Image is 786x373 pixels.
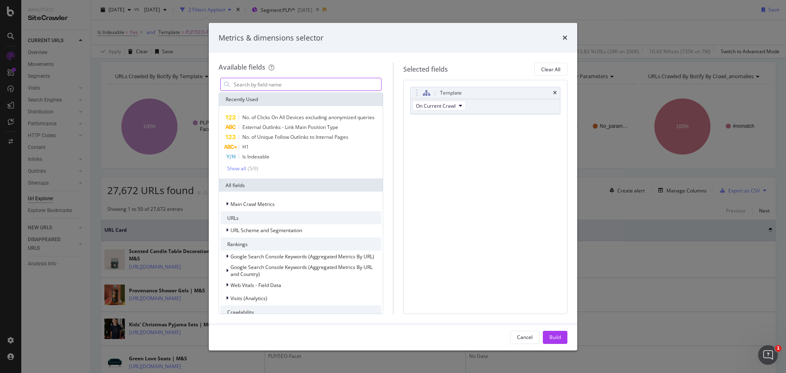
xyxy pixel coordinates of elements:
[510,331,540,344] button: Cancel
[553,90,557,95] div: times
[219,179,383,192] div: All fields
[410,87,561,114] div: TemplatetimesOn Current Crawl
[440,89,462,97] div: Template
[534,63,567,76] button: Clear All
[233,78,381,90] input: Search by field name
[230,227,302,234] span: URL Scheme and Segmentation
[242,153,269,160] span: Is Indexable
[209,23,577,350] div: modal
[219,33,323,43] div: Metrics & dimensions selector
[517,334,533,341] div: Cancel
[412,101,466,111] button: On Current Crawl
[219,93,383,106] div: Recently Used
[230,201,275,208] span: Main Crawl Metrics
[242,143,249,150] span: H1
[562,33,567,43] div: times
[549,334,561,341] div: Build
[775,345,781,352] span: 1
[416,102,456,109] span: On Current Crawl
[227,166,246,172] div: Show all
[230,295,267,302] span: Visits (Analytics)
[230,264,373,278] span: Google Search Console Keywords (Aggregated Metrics By URL and Country)
[221,211,381,224] div: URLs
[242,124,338,131] span: External Outlinks - Link Main Position Type
[541,66,560,73] div: Clear All
[230,282,281,289] span: Web Vitals - Field Data
[219,63,265,72] div: Available fields
[543,331,567,344] button: Build
[242,114,375,121] span: No. of Clicks On All Devices excluding anonymized queries
[230,253,374,260] span: Google Search Console Keywords (Aggregated Metrics By URL)
[758,345,778,365] iframe: Intercom live chat
[221,305,381,319] div: Crawlability
[221,237,381,251] div: Rankings
[403,65,448,74] div: Selected fields
[242,133,348,140] span: No. of Unique Follow Outlinks to Internal Pages
[246,165,258,172] div: ( 5 / 9 )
